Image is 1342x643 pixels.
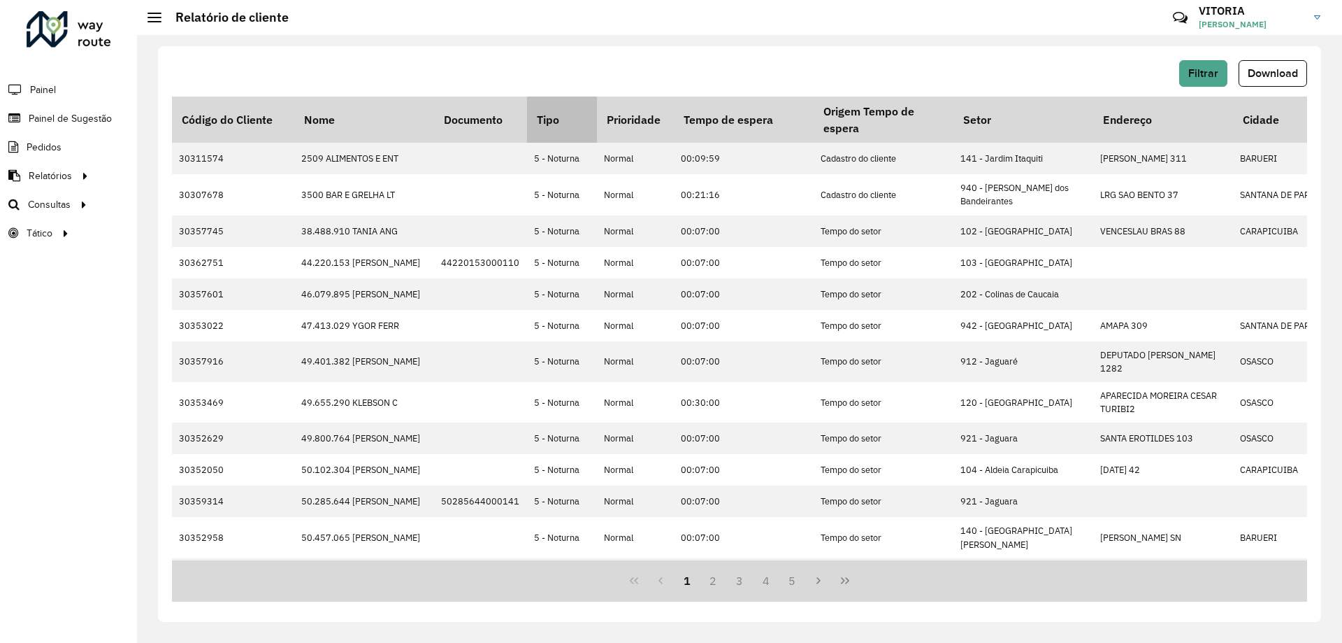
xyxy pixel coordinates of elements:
td: Normal [597,341,674,382]
td: Normal [597,517,674,558]
td: 30357601 [172,278,294,310]
td: 00:09:59 [674,143,814,174]
td: Normal [597,247,674,278]
td: [DATE] 42 [1093,454,1233,486]
td: 50.457.065 [PERSON_NAME] [294,517,434,558]
td: 00:07:00 [674,341,814,382]
td: Normal [597,382,674,423]
td: 30357916 [172,341,294,382]
td: Tempo do setor [814,310,953,341]
td: Normal [597,310,674,341]
span: Painel [30,83,56,97]
th: Prioridade [597,97,674,143]
td: 00:07:00 [674,247,814,278]
span: Download [1248,67,1298,79]
th: Documento [434,97,527,143]
td: 5 - Noturna [527,278,597,310]
span: Pedidos [27,140,62,155]
td: 120 - [GEOGRAPHIC_DATA] [953,382,1093,423]
td: Tempo do setor [814,517,953,558]
td: 942 - [GEOGRAPHIC_DATA] [953,310,1093,341]
td: 49.655.290 KLEBSON C [294,382,434,423]
td: Normal [597,215,674,247]
td: 5 - Noturna [527,454,597,486]
td: 140 - [GEOGRAPHIC_DATA][PERSON_NAME] [953,517,1093,558]
td: 921 - Jaguara [953,486,1093,517]
td: Tempo do setor [814,558,953,599]
td: 00:21:16 [674,174,814,215]
td: 5 - Noturna [527,486,597,517]
button: Filtrar [1179,60,1227,87]
td: Normal [597,278,674,310]
td: Normal [597,143,674,174]
td: Normal [597,423,674,454]
td: 44220153000110 [434,247,527,278]
td: 50.102.304 [PERSON_NAME] [294,454,434,486]
td: Cadastro do cliente [814,174,953,215]
td: 5 - Noturna [527,423,597,454]
td: Normal [597,174,674,215]
td: 00:07:00 [674,215,814,247]
td: 102 - [GEOGRAPHIC_DATA] [953,215,1093,247]
td: 5 - Noturna [527,517,597,558]
span: Relatórios [29,169,72,183]
td: APARECIDA MOREIRA CESAR TURIBI2 [1093,382,1233,423]
td: 5 - Noturna [527,382,597,423]
td: 30353022 [172,310,294,341]
td: 30311574 [172,143,294,174]
span: Consultas [28,197,71,212]
span: Filtrar [1188,67,1218,79]
a: Contato Rápido [1165,3,1195,33]
td: 5 - Noturna [527,143,597,174]
button: Download [1239,60,1307,87]
td: [PERSON_NAME] SN [1093,517,1233,558]
td: DEPUTADO [PERSON_NAME] 1282 [1093,341,1233,382]
td: LRG SAO BENTO 37 [1093,174,1233,215]
button: 2 [700,567,726,594]
td: 912 - Jaguaré [953,341,1093,382]
td: 30352958 [172,517,294,558]
td: 30357224 [172,558,294,599]
td: 00:07:00 [674,278,814,310]
td: 5 - Noturna [527,247,597,278]
td: 30353469 [172,382,294,423]
td: 00:30:00 [674,382,814,423]
td: 940 - [PERSON_NAME] dos Bandeirantes [953,174,1093,215]
td: 30357745 [172,215,294,247]
td: [PERSON_NAME] 311 [1093,143,1233,174]
td: 38.488.910 TANIA ANG [294,215,434,247]
button: 5 [779,567,806,594]
td: 104 - Aldeia Carapicuiba [953,454,1093,486]
td: 00:07:00 [674,558,814,599]
td: 30359314 [172,486,294,517]
td: Tempo do setor [814,278,953,310]
span: [PERSON_NAME] [1199,18,1304,31]
td: 49.800.764 [PERSON_NAME] [294,423,434,454]
td: SANTA EROTILDES 103 [1093,423,1233,454]
th: Endereço [1093,97,1233,143]
td: 3500 BAR E GRELHA LT [294,174,434,215]
td: 44.220.153 [PERSON_NAME] [294,247,434,278]
td: 46.079.895 [PERSON_NAME] [294,278,434,310]
td: 5 - Noturna [527,310,597,341]
td: Tempo do setor [814,486,953,517]
th: Código do Cliente [172,97,294,143]
span: Tático [27,226,52,241]
td: Cadastro do cliente [814,143,953,174]
td: 5 - Noturna [527,174,597,215]
button: 3 [726,567,753,594]
td: Normal [597,558,674,599]
td: 30352050 [172,454,294,486]
td: 50.285.644 [PERSON_NAME] [294,486,434,517]
td: Tempo do setor [814,382,953,423]
th: Origem Tempo de espera [814,97,953,143]
button: Last Page [832,567,858,594]
td: Normal [597,486,674,517]
td: Tempo do setor [814,341,953,382]
button: 4 [753,567,779,594]
span: Painel de Sugestão [29,111,112,126]
td: 5 - Noturna [527,558,597,599]
td: 30362751 [172,247,294,278]
h3: VITORIA [1199,4,1304,17]
td: 2509 ALIMENTOS E ENT [294,143,434,174]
